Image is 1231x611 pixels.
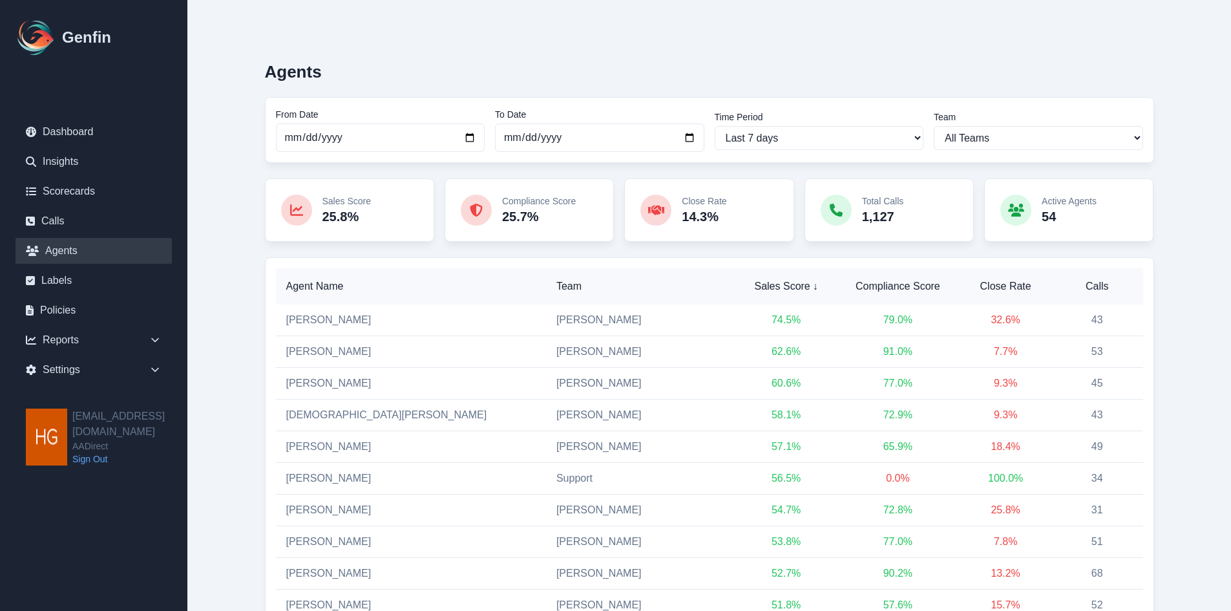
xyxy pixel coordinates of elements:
[16,297,172,323] a: Policies
[286,346,372,357] a: [PERSON_NAME]
[970,279,1041,294] span: Close Rate
[502,208,576,226] p: 25.7%
[16,119,172,145] a: Dashboard
[772,314,801,325] span: 74.5 %
[991,568,1020,579] span: 13.2 %
[322,195,371,208] p: Sales Score
[772,346,801,357] span: 62.6 %
[502,195,576,208] p: Compliance Score
[556,314,642,325] span: [PERSON_NAME]
[556,568,642,579] span: [PERSON_NAME]
[994,409,1017,420] span: 9.3 %
[276,108,485,121] label: From Date
[862,208,904,226] p: 1,127
[556,346,642,357] span: [PERSON_NAME]
[772,568,801,579] span: 52.7 %
[1051,305,1143,336] td: 43
[16,208,172,234] a: Calls
[883,599,912,610] span: 57.6 %
[883,409,912,420] span: 72.9 %
[286,314,372,325] a: [PERSON_NAME]
[772,378,801,389] span: 60.6 %
[883,378,912,389] span: 77.0 %
[883,314,912,325] span: 79.0 %
[991,599,1020,610] span: 15.7 %
[772,504,801,515] span: 54.7 %
[747,279,826,294] span: Sales Score
[934,111,1143,123] label: Team
[556,504,642,515] span: [PERSON_NAME]
[286,409,487,420] a: [DEMOGRAPHIC_DATA][PERSON_NAME]
[72,453,187,466] a: Sign Out
[286,536,372,547] a: [PERSON_NAME]
[556,473,593,484] span: Support
[286,441,372,452] a: [PERSON_NAME]
[883,568,912,579] span: 90.2 %
[556,599,642,610] span: [PERSON_NAME]
[72,409,187,440] h2: [EMAIL_ADDRESS][DOMAIN_NAME]
[1042,195,1097,208] p: Active Agents
[883,504,912,515] span: 72.8 %
[1051,400,1143,431] td: 43
[1051,558,1143,590] td: 68
[994,378,1017,389] span: 9.3 %
[16,238,172,264] a: Agents
[682,208,726,226] p: 14.3%
[26,409,67,466] img: hgarza@aadirect.com
[886,473,909,484] span: 0.0 %
[772,536,801,547] span: 53.8 %
[16,268,172,294] a: Labels
[556,536,642,547] span: [PERSON_NAME]
[72,440,187,453] span: AADirect
[772,409,801,420] span: 58.1 %
[991,441,1020,452] span: 18.4 %
[286,599,372,610] a: [PERSON_NAME]
[495,108,704,121] label: To Date
[1051,336,1143,368] td: 53
[994,346,1017,357] span: 7.7 %
[286,568,372,579] a: [PERSON_NAME]
[772,599,801,610] span: 51.8 %
[988,473,1023,484] span: 100.0 %
[16,327,172,353] div: Reports
[991,504,1020,515] span: 25.8 %
[715,111,924,123] label: Time Period
[556,279,726,294] span: Team
[1062,279,1133,294] span: Calls
[682,195,726,208] p: Close Rate
[286,279,536,294] span: Agent Name
[994,536,1017,547] span: 7.8 %
[556,409,642,420] span: [PERSON_NAME]
[883,536,912,547] span: 77.0 %
[556,441,642,452] span: [PERSON_NAME]
[1051,526,1143,558] td: 51
[286,473,372,484] a: [PERSON_NAME]
[62,27,111,48] h1: Genfin
[16,17,57,58] img: Logo
[883,346,912,357] span: 91.0 %
[991,314,1020,325] span: 32.6 %
[16,178,172,204] a: Scorecards
[1051,368,1143,400] td: 45
[772,441,801,452] span: 57.1 %
[813,279,818,294] span: ↓
[16,357,172,383] div: Settings
[265,62,322,81] h2: Agents
[1042,208,1097,226] p: 54
[286,504,372,515] a: [PERSON_NAME]
[846,279,949,294] span: Compliance Score
[1051,431,1143,463] td: 49
[16,149,172,175] a: Insights
[556,378,642,389] span: [PERSON_NAME]
[322,208,371,226] p: 25.8%
[862,195,904,208] p: Total Calls
[883,441,912,452] span: 65.9 %
[1051,495,1143,526] td: 31
[772,473,801,484] span: 56.5 %
[286,378,372,389] a: [PERSON_NAME]
[1051,463,1143,495] td: 34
